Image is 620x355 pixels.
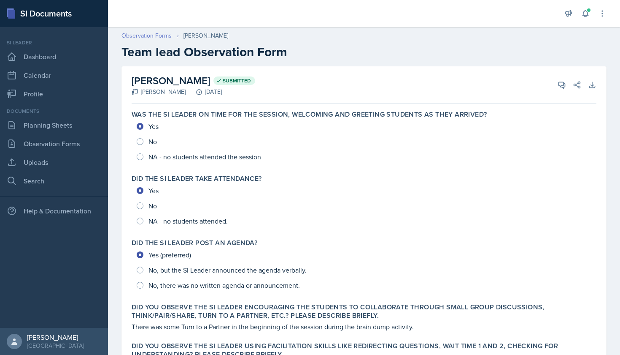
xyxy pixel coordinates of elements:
div: Si leader [3,39,105,46]
p: There was some Turn to a Partner in the beginning of the session during the brain dump activity. [132,322,596,332]
div: [PERSON_NAME] [132,87,186,96]
label: Did you observe the SI Leader encouraging the students to collaborate through small group discuss... [132,303,596,320]
div: [GEOGRAPHIC_DATA] [27,341,84,350]
h2: [PERSON_NAME] [132,73,255,88]
div: [DATE] [186,87,222,96]
h2: Team lead Observation Form [121,44,607,60]
a: Observation Forms [3,135,105,152]
a: Uploads [3,154,105,171]
div: [PERSON_NAME] [183,31,228,40]
label: Did the SI Leader post an agenda? [132,239,257,247]
label: Did the SI Leader take attendance? [132,175,262,183]
label: Was the SI Leader on time for the session, welcoming and greeting students as they arrived? [132,110,487,119]
a: Observation Forms [121,31,172,40]
div: Help & Documentation [3,202,105,219]
a: Search [3,172,105,189]
a: Dashboard [3,48,105,65]
a: Planning Sheets [3,117,105,134]
span: Submitted [223,77,251,84]
div: Documents [3,107,105,115]
a: Calendar [3,67,105,84]
a: Profile [3,85,105,102]
div: [PERSON_NAME] [27,333,84,341]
